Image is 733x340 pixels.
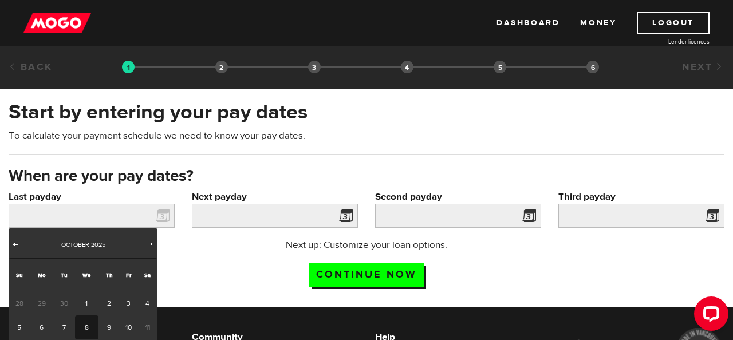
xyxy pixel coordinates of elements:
[145,239,156,251] a: Next
[685,292,733,340] iframe: LiveChat chat widget
[9,190,175,204] label: Last payday
[9,129,724,143] p: To calculate your payment schedule we need to know your pay dates.
[192,190,358,204] label: Next payday
[11,239,20,248] span: Prev
[137,291,157,315] a: 4
[75,291,98,315] a: 1
[30,315,53,339] a: 6
[82,271,90,279] span: Wednesday
[309,263,424,287] input: Continue now
[10,239,21,251] a: Prev
[75,315,98,339] a: 8
[9,100,724,124] h2: Start by entering your pay dates
[61,240,89,249] span: October
[38,271,46,279] span: Monday
[91,240,105,249] span: 2025
[9,315,30,339] a: 5
[120,315,137,339] a: 10
[137,315,157,339] a: 11
[375,190,541,204] label: Second payday
[30,291,53,315] span: 29
[9,291,30,315] span: 28
[9,167,724,185] h3: When are your pay dates?
[637,12,710,34] a: Logout
[61,271,68,279] span: Tuesday
[53,315,74,339] a: 7
[144,271,151,279] span: Saturday
[496,12,559,34] a: Dashboard
[146,239,155,248] span: Next
[253,238,480,252] p: Next up: Customize your loan options.
[98,291,120,315] a: 2
[53,291,74,315] span: 30
[558,190,724,204] label: Third payday
[580,12,616,34] a: Money
[98,315,120,339] a: 9
[9,61,53,73] a: Back
[682,61,724,73] a: Next
[122,61,135,73] img: transparent-188c492fd9eaac0f573672f40bb141c2.gif
[126,271,131,279] span: Friday
[16,271,23,279] span: Sunday
[624,37,710,46] a: Lender licences
[23,12,91,34] img: mogo_logo-11ee424be714fa7cbb0f0f49df9e16ec.png
[120,291,137,315] a: 3
[106,271,113,279] span: Thursday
